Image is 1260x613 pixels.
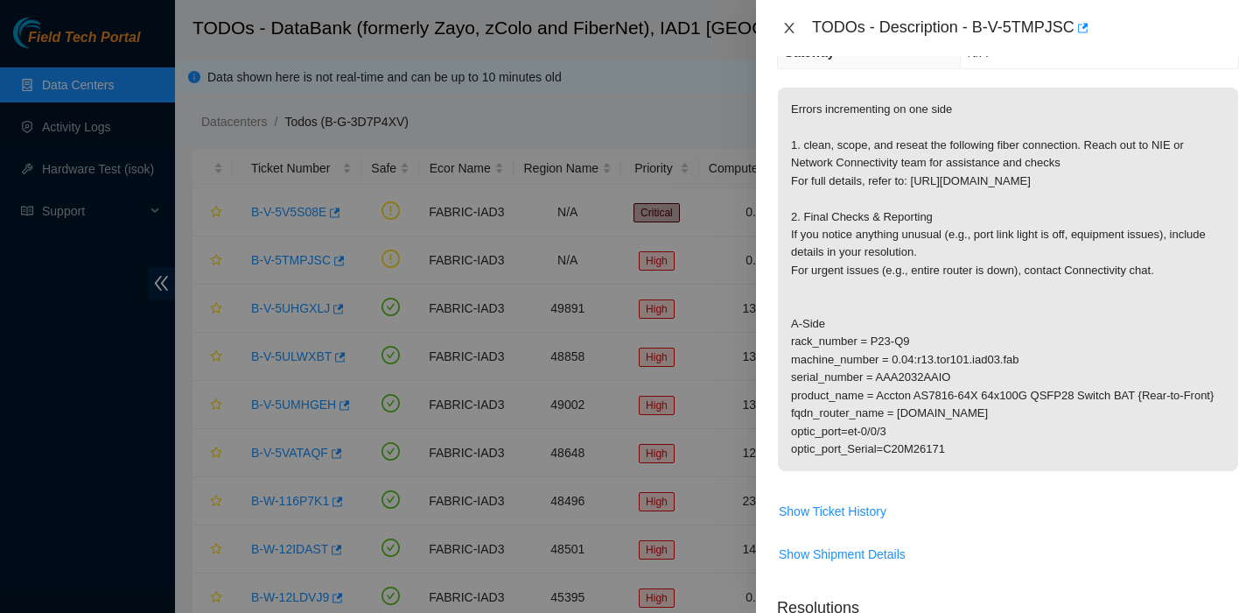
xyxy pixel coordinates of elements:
[777,20,801,37] button: Close
[778,88,1238,471] p: Errors incrementing on one side 1. clean, scope, and reseat the following fiber connection. Reach...
[782,21,796,35] span: close
[778,540,906,568] button: Show Shipment Details
[812,14,1239,42] div: TODOs - Description - B-V-5TMPJSC
[779,502,886,521] span: Show Ticket History
[778,497,887,525] button: Show Ticket History
[779,545,906,564] span: Show Shipment Details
